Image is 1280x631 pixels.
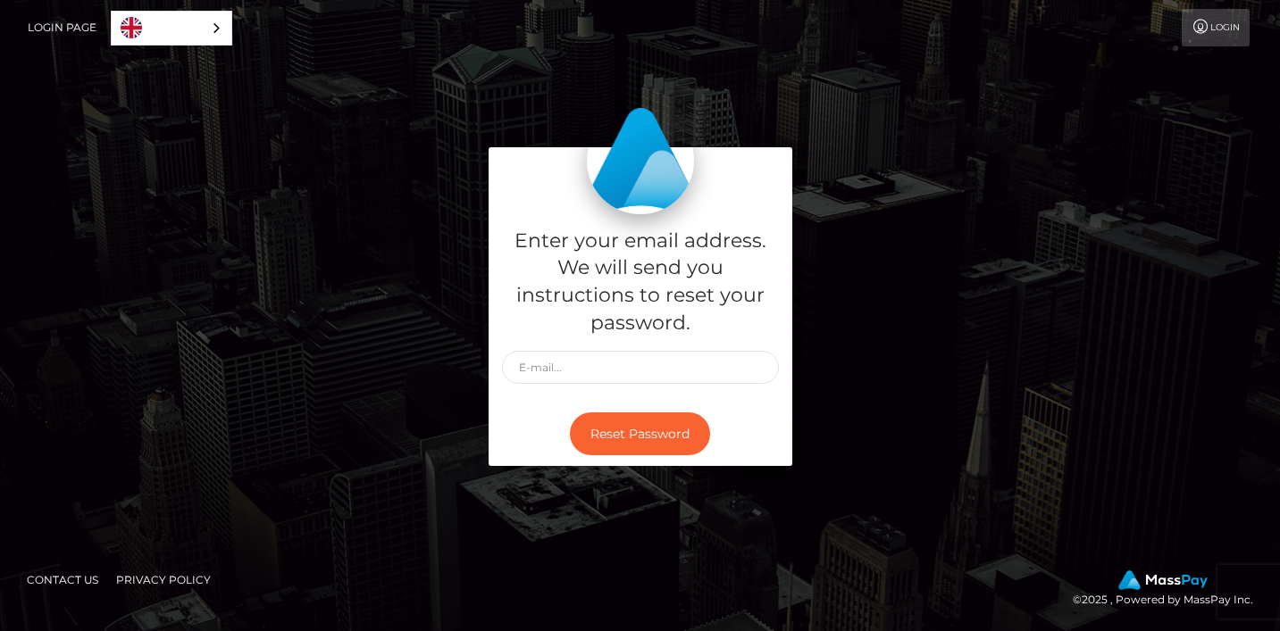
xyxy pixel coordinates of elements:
h5: Enter your email address. We will send you instructions to reset your password. [502,228,779,337]
a: Login Page [28,9,96,46]
input: E-mail... [502,351,779,384]
a: Login [1182,9,1250,46]
a: Contact Us [20,566,105,594]
aside: Language selected: English [111,11,232,46]
div: © 2025 , Powered by MassPay Inc. [1073,570,1267,610]
a: English [112,12,231,45]
div: Language [111,11,232,46]
a: Privacy Policy [109,566,218,594]
button: Reset Password [570,412,710,456]
img: MassPay [1118,570,1208,590]
img: MassPay Login [587,107,694,214]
